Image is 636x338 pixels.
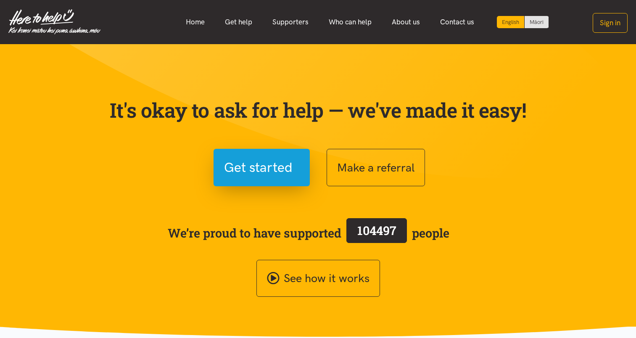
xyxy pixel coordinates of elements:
span: 104497 [357,222,396,238]
img: Home [8,9,100,34]
a: Who can help [319,13,382,31]
span: We’re proud to have supported people [168,217,449,249]
a: 104497 [341,217,412,249]
a: See how it works [256,260,380,297]
a: About us [382,13,430,31]
button: Make a referral [327,149,425,186]
a: Get help [215,13,262,31]
div: Current language [497,16,525,28]
a: Supporters [262,13,319,31]
div: Language toggle [497,16,549,28]
a: Switch to Te Reo Māori [525,16,549,28]
p: It's okay to ask for help — we've made it easy! [108,98,528,122]
button: Sign in [593,13,628,33]
a: Contact us [430,13,484,31]
a: Home [176,13,215,31]
span: Get started [224,157,293,178]
button: Get started [214,149,310,186]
